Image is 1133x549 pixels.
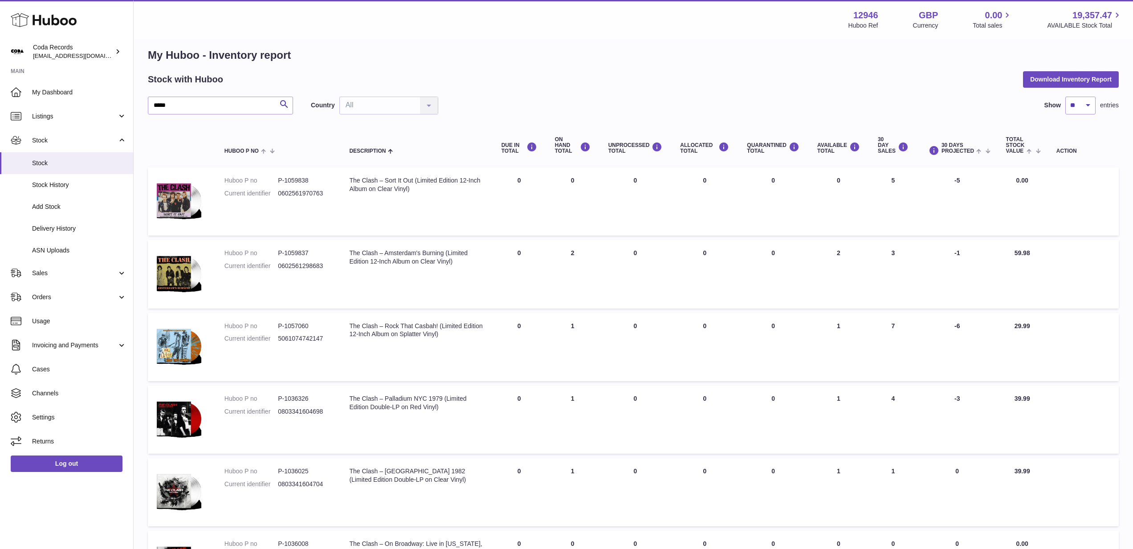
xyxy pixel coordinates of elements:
div: Coda Records [33,43,113,60]
dd: 0602561970763 [278,189,331,198]
dt: Huboo P no [224,249,278,257]
dd: P-1036326 [278,394,331,403]
dd: P-1036025 [278,467,331,476]
td: 0 [671,167,738,236]
div: The Clash – Palladium NYC 1979 (Limited Edition Double-LP on Red Vinyl) [349,394,483,411]
span: entries [1100,101,1119,110]
span: 59.98 [1015,249,1030,256]
td: 1 [808,386,869,454]
span: Returns [32,437,126,446]
td: 0 [671,386,738,454]
span: Usage [32,317,126,325]
dd: 0803341604704 [278,480,331,488]
div: ALLOCATED Total [680,142,729,154]
td: 0 [671,313,738,381]
span: 0.00 [985,9,1003,21]
dt: Current identifier [224,262,278,270]
td: -1 [917,240,997,308]
span: 0 [771,249,775,256]
img: product image [157,322,201,370]
span: Delivery History [32,224,126,233]
span: Settings [32,413,126,422]
span: Sales [32,269,117,277]
div: The Clash – [GEOGRAPHIC_DATA] 1982 (Limited Edition Double-LP on Clear Vinyl) [349,467,483,484]
span: Orders [32,293,117,301]
div: Action [1056,148,1110,154]
dd: P-1059838 [278,176,331,185]
span: 0.00 [1016,177,1028,184]
span: Listings [32,112,117,121]
div: UNPROCESSED Total [608,142,663,154]
dt: Current identifier [224,334,278,343]
div: The Clash – Rock That Casbah! (Limited Edition 12-Inch Album on Splatter Vinyl) [349,322,483,339]
dt: Huboo P no [224,176,278,185]
img: product image [157,394,201,443]
td: 0 [917,458,997,526]
div: ON HAND Total [555,137,591,155]
dt: Current identifier [224,480,278,488]
label: Show [1044,101,1061,110]
img: product image [157,467,201,515]
strong: GBP [919,9,938,21]
img: product image [157,249,201,297]
dt: Huboo P no [224,467,278,476]
td: -6 [917,313,997,381]
td: 4 [869,386,917,454]
strong: 12946 [853,9,878,21]
dd: 0803341604698 [278,407,331,416]
span: Total stock value [1006,137,1025,155]
a: 19,357.47 AVAILABLE Stock Total [1047,9,1122,30]
dd: P-1059837 [278,249,331,257]
div: 30 DAY SALES [878,137,909,155]
td: 3 [869,240,917,308]
td: 0 [599,386,672,454]
div: Huboo Ref [848,21,878,30]
td: -5 [917,167,997,236]
span: 29.99 [1015,322,1030,329]
td: 0 [808,167,869,236]
td: 2 [546,240,599,308]
div: DUE IN TOTAL [501,142,537,154]
span: 0.00 [1016,540,1028,547]
dt: Huboo P no [224,394,278,403]
img: haz@pcatmedia.com [11,45,24,58]
div: The Clash – Sort It Out (Limited Edition 12-Inch Album on Clear Vinyl) [349,176,483,193]
dd: 0602561298683 [278,262,331,270]
td: 7 [869,313,917,381]
td: 0 [671,458,738,526]
span: Total sales [973,21,1012,30]
span: Stock History [32,181,126,189]
span: [EMAIL_ADDRESS][DOMAIN_NAME] [33,52,131,59]
span: 0 [771,468,775,475]
span: Stock [32,136,117,145]
td: 1 [546,386,599,454]
dt: Current identifier [224,407,278,416]
td: 0 [493,458,546,526]
span: Description [349,148,386,154]
span: Add Stock [32,203,126,211]
td: 0 [599,313,672,381]
dd: P-1036008 [278,540,331,548]
div: Currency [913,21,938,30]
td: 0 [599,240,672,308]
td: 0 [671,240,738,308]
span: Cases [32,365,126,374]
div: QUARANTINED Total [747,142,799,154]
td: 1 [808,458,869,526]
td: 0 [493,167,546,236]
span: 39.99 [1015,395,1030,402]
td: 0 [546,167,599,236]
td: 0 [493,240,546,308]
td: 0 [599,458,672,526]
label: Country [311,101,335,110]
button: Download Inventory Report [1023,71,1119,87]
span: 0 [771,395,775,402]
td: 1 [546,313,599,381]
dd: P-1057060 [278,322,331,330]
span: 0 [771,177,775,184]
dt: Current identifier [224,189,278,198]
div: The Clash – Amsterdam's Burning (Limited Edition 12-Inch Album on Clear Vinyl) [349,249,483,266]
span: AVAILABLE Stock Total [1047,21,1122,30]
dt: Huboo P no [224,540,278,548]
img: product image [157,176,201,224]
